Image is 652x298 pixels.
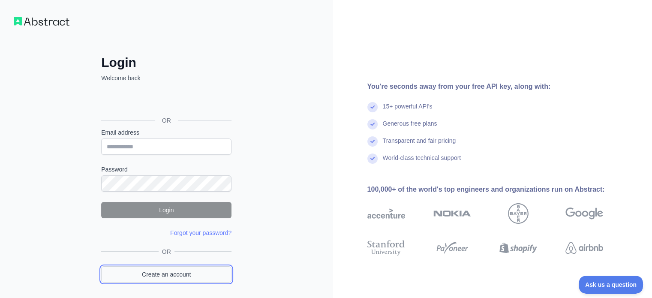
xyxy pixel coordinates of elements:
[367,238,405,257] img: stanford university
[367,81,631,92] div: You're seconds away from your free API key, along with:
[155,116,178,125] span: OR
[565,238,603,257] img: airbnb
[159,247,174,256] span: OR
[101,266,231,283] a: Create an account
[367,102,378,112] img: check mark
[579,276,643,294] iframe: Toggle Customer Support
[499,238,537,257] img: shopify
[565,203,603,224] img: google
[383,154,461,171] div: World-class technical support
[367,184,631,195] div: 100,000+ of the world's top engineers and organizations run on Abstract:
[14,17,69,26] img: Workflow
[383,102,433,119] div: 15+ powerful API's
[170,229,231,236] a: Forgot your password?
[367,136,378,147] img: check mark
[101,165,231,174] label: Password
[433,238,471,257] img: payoneer
[508,203,529,224] img: bayer
[101,74,231,82] p: Welcome back
[367,119,378,129] img: check mark
[383,119,437,136] div: Generous free plans
[383,136,456,154] div: Transparent and fair pricing
[101,128,231,137] label: Email address
[97,92,234,111] iframe: Sign in with Google Button
[367,203,405,224] img: accenture
[101,202,231,218] button: Login
[101,55,231,70] h2: Login
[433,203,471,224] img: nokia
[367,154,378,164] img: check mark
